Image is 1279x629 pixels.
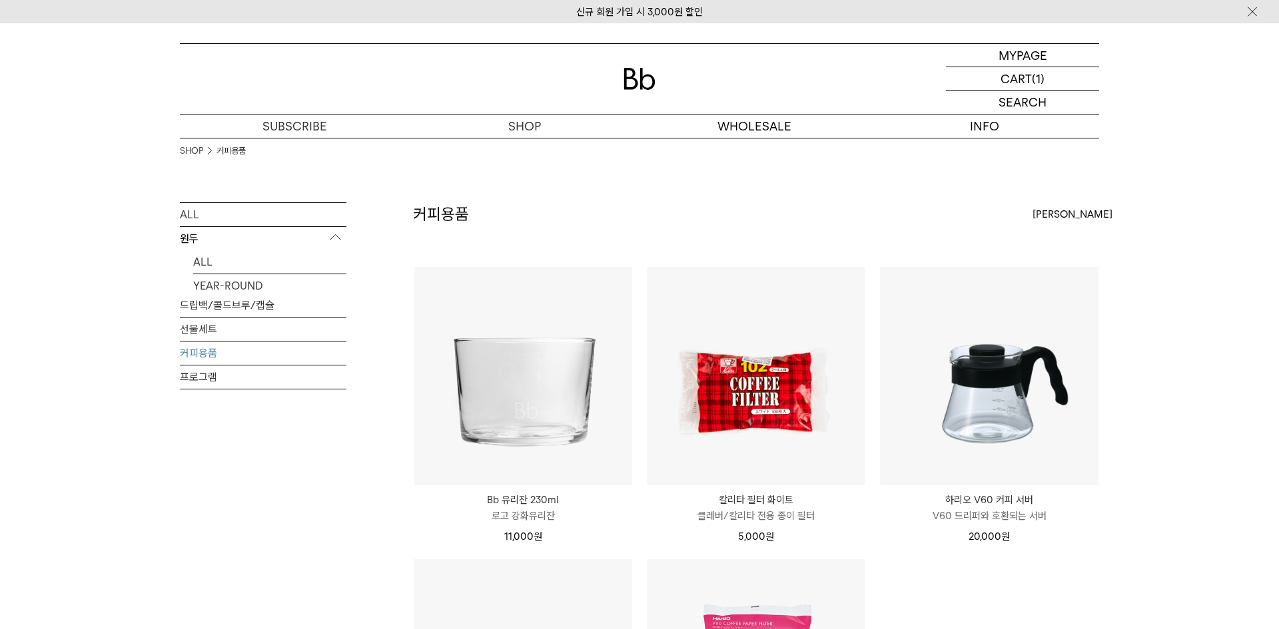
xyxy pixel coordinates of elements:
a: 칼리타 필터 화이트 클레버/칼리타 전용 종이 필터 [647,492,865,524]
a: 하리오 V60 커피 서버 V60 드리퍼와 호환되는 서버 [880,492,1098,524]
span: 5,000 [738,530,774,542]
p: 하리오 V60 커피 서버 [880,492,1098,508]
a: SHOP [180,144,203,158]
span: 원 [534,530,542,542]
img: 칼리타 필터 화이트 [647,267,865,485]
p: WHOLESALE [639,114,869,138]
img: 하리오 V60 커피 서버 [880,267,1098,485]
a: CART (1) [946,67,1099,91]
p: SEARCH [999,91,1047,114]
a: SHOP [410,114,639,138]
h2: 커피용품 [413,203,469,226]
a: 선물세트 [180,317,346,341]
span: 20,000 [969,530,1010,542]
p: 칼리타 필터 화이트 [647,492,865,508]
a: ALL [180,203,346,226]
p: V60 드리퍼와 호환되는 서버 [880,508,1098,524]
span: 원 [765,530,774,542]
p: (1) [1032,67,1045,90]
a: 커피용품 [216,144,246,158]
img: 로고 [624,68,655,90]
a: MYPAGE [946,44,1099,67]
p: CART [1001,67,1032,90]
a: 신규 회원 가입 시 3,000원 할인 [576,6,703,18]
a: Bb 유리잔 230ml 로고 강화유리잔 [414,492,632,524]
p: 클레버/칼리타 전용 종이 필터 [647,508,865,524]
span: 원 [1001,530,1010,542]
a: 커피용품 [180,341,346,365]
p: INFO [869,114,1099,138]
span: 11,000 [504,530,542,542]
a: 드립백/콜드브루/캡슐 [180,294,346,317]
p: 원두 [180,227,346,251]
a: SUBSCRIBE [180,114,410,138]
a: ALL [193,250,346,274]
a: 프로그램 [180,365,346,389]
span: [PERSON_NAME] [1033,206,1112,222]
p: 로고 강화유리잔 [414,508,632,524]
p: Bb 유리잔 230ml [414,492,632,508]
img: Bb 유리잔 230ml [414,267,632,485]
a: YEAR-ROUND [193,274,346,298]
p: MYPAGE [999,44,1047,67]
